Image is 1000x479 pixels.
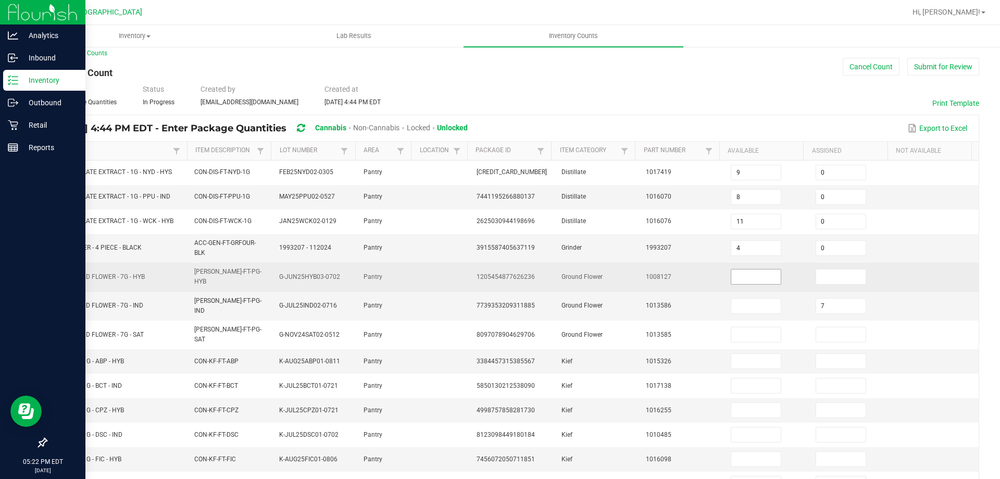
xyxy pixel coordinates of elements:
span: FT - GROUND FLOWER - 7G - SAT [53,331,144,338]
span: FT - KIEF - 1G - ABP - HYB [53,358,124,365]
span: FT - KIEF - 1G - FIC - HYB [53,456,121,463]
span: Kief [561,431,572,438]
span: Created at [324,85,358,93]
span: Ground Flower [561,331,603,338]
span: 1993207 - 112024 [279,244,331,251]
a: Filter [703,144,715,157]
span: Ground Flower [561,273,603,280]
th: Available [719,142,803,161]
span: CON-DIS-FT-NYD-1G [194,168,250,176]
a: Filter [534,144,547,157]
span: CON-DIS-FT-PPU-1G [194,193,250,200]
span: 1016255 [646,407,671,414]
span: FT - KIEF - 1G - CPZ - HYB [53,407,124,414]
span: Pantry [364,407,382,414]
span: 1015326 [646,358,671,365]
span: [GEOGRAPHIC_DATA] [71,8,142,17]
span: Pantry [364,302,382,309]
span: ACC-GEN-FT-GRFOUR-BLK [194,239,256,256]
span: FT - GRINDER - 4 PIECE - BLACK [53,244,142,251]
span: CON-KF-FT-ABP [194,358,239,365]
span: FT - KIEF - 1G - BCT - IND [53,382,122,389]
span: Kief [561,456,572,463]
a: ItemSortable [55,146,170,155]
span: 8123098449180184 [477,431,535,438]
inline-svg: Retail [8,120,18,130]
span: 4998757858281730 [477,407,535,414]
span: Pantry [364,456,382,463]
span: Status [143,85,164,93]
span: FT - GROUND FLOWER - 7G - IND [53,302,143,309]
span: Grinder [561,244,582,251]
span: Inventory Counts [535,31,612,41]
a: Item CategorySortable [560,146,619,155]
span: Pantry [364,193,382,200]
span: 1016076 [646,217,671,225]
a: Lab Results [244,25,464,47]
span: Inventory [26,31,244,41]
span: Lab Results [322,31,385,41]
span: [PERSON_NAME]-FT-PG-HYB [194,268,261,285]
span: 7739353209311885 [477,302,535,309]
span: CON-KF-FT-CPZ [194,407,239,414]
p: [DATE] [5,466,81,474]
span: 1010485 [646,431,671,438]
span: 1205454877626236 [477,273,535,280]
span: K-JUL25BCT01-0721 [279,382,338,389]
span: Non-Cannabis [353,124,399,132]
span: 1017419 [646,168,671,176]
button: Export to Excel [905,119,970,137]
span: 1017138 [646,382,671,389]
a: Lot NumberSortable [280,146,339,155]
span: K-AUG25FIC01-0806 [279,456,337,463]
a: Inventory [25,25,244,47]
span: Kief [561,382,572,389]
span: Hi, [PERSON_NAME]! [913,8,980,16]
span: [EMAIL_ADDRESS][DOMAIN_NAME] [201,99,298,106]
span: FT - GROUND FLOWER - 7G - HYB [53,273,145,280]
span: Kief [561,407,572,414]
span: G-JUN25HYB03-0702 [279,273,340,280]
p: Inventory [18,74,81,87]
span: 2625030944198696 [477,217,535,225]
span: 8097078904629706 [477,331,535,338]
th: Assigned [803,142,887,161]
span: FT - KIEF - 1G - DSC - IND [53,431,122,438]
inline-svg: Inventory [8,75,18,85]
span: G-NOV24SAT02-0512 [279,331,340,338]
span: CON-DIS-FT-WCK-1G [194,217,252,225]
span: [PERSON_NAME]-FT-PG-IND [194,297,261,314]
span: CON-KF-FT-DSC [194,431,239,438]
span: CON-KF-FT-FIC [194,456,236,463]
span: K-AUG25ABP01-0811 [279,358,340,365]
th: Not Available [888,142,971,161]
span: [PERSON_NAME]-FT-PG-SAT [194,326,261,343]
span: CON-KF-FT-BCT [194,382,238,389]
a: Filter [451,144,463,157]
span: 1013585 [646,331,671,338]
span: Distillate [561,217,586,225]
span: [DATE] 4:44 PM EDT [324,99,381,106]
span: 5850130212538090 [477,382,535,389]
span: Pantry [364,431,382,438]
span: 1993207 [646,244,671,251]
span: FT - DISTILLATE EXTRACT - 1G - NYD - HYS [53,168,172,176]
button: Submit for Review [907,58,979,76]
iframe: Resource center [10,396,42,427]
span: 1016098 [646,456,671,463]
span: K-JUL25DSC01-0702 [279,431,339,438]
span: Pantry [364,273,382,280]
span: Kief [561,358,572,365]
p: Outbound [18,96,81,109]
span: Pantry [364,382,382,389]
span: 1013586 [646,302,671,309]
span: 3915587405637119 [477,244,535,251]
p: Analytics [18,29,81,42]
span: [CREDIT_CARD_NUMBER] [477,168,547,176]
button: Print Template [932,98,979,108]
span: Pantry [364,358,382,365]
button: Cancel Count [843,58,899,76]
span: Distillate [561,168,586,176]
span: Pantry [364,331,382,338]
span: G-JUL25IND02-0716 [279,302,337,309]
